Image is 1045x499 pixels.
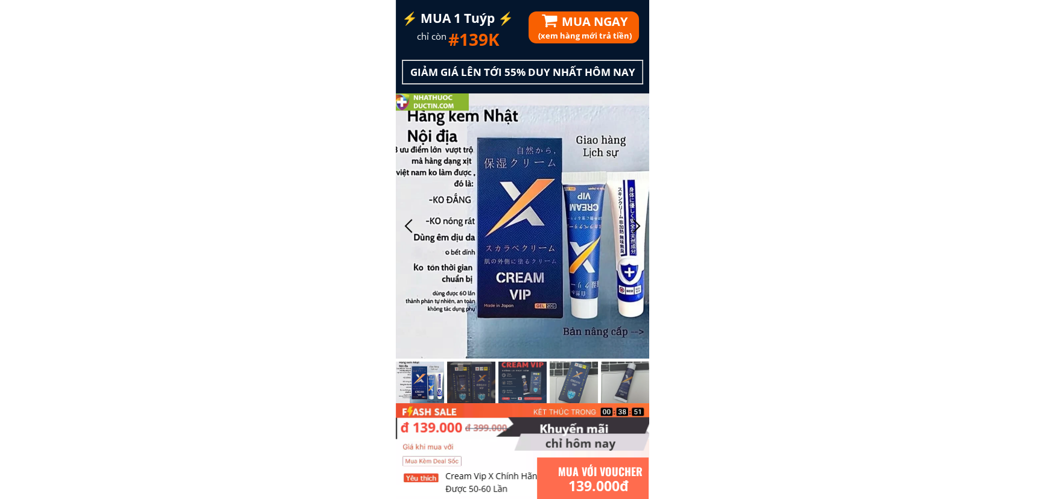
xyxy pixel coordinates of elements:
[410,64,708,96] h3: GIẢM GIÁ LÊN TỚI 55% DUY NHẤT HÔM NAY
[417,29,658,43] h3: chỉ còn
[538,30,780,42] h3: (xem hàng mới trả tiền)
[402,8,522,29] h3: ⚡️ MUA 1 Tuýp ⚡️
[558,463,724,480] h1: MUA VỚI VOUCHER
[448,26,629,53] h1: #139K
[568,475,663,497] h3: 139.000đ
[562,12,743,31] h1: MUA NGAY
